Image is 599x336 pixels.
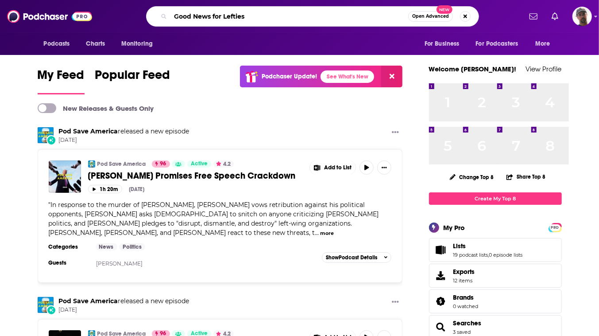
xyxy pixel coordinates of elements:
[529,35,561,52] button: open menu
[121,38,153,50] span: Monitoring
[437,5,452,14] span: New
[453,252,488,258] a: 19 podcast lists
[170,9,408,23] input: Search podcasts, credits, & more...
[59,306,189,314] span: [DATE]
[86,38,105,50] span: Charts
[453,293,474,301] span: Brands
[444,172,499,183] button: Change Top 8
[44,38,70,50] span: Podcasts
[526,9,541,24] a: Show notifications dropdown
[59,297,189,305] h3: released a new episode
[526,65,562,73] a: View Profile
[81,35,111,52] a: Charts
[506,168,546,185] button: Share Top 8
[160,160,166,168] span: 96
[453,268,475,276] span: Exports
[115,35,164,52] button: open menu
[432,244,450,256] a: Lists
[59,127,189,136] h3: released a new episode
[324,164,352,171] span: Add to List
[38,67,85,88] span: My Feed
[550,223,560,230] a: PRO
[49,259,89,266] h3: Guests
[535,38,550,50] span: More
[488,252,489,258] span: ,
[49,160,81,193] img: Trump Promises Free Speech Crackdown
[146,6,479,27] div: Search podcasts, credits, & more...
[119,243,145,250] a: Politics
[310,160,356,175] button: Show More Button
[96,260,143,267] a: [PERSON_NAME]
[425,38,460,50] span: For Business
[453,303,479,309] a: 0 watched
[88,185,122,193] button: 1h 20m
[432,270,450,282] span: Exports
[572,7,592,26] span: Logged in as cjPurdy
[59,297,118,305] a: Pod Save America
[489,252,523,258] a: 0 episode lists
[38,35,81,52] button: open menu
[388,297,402,308] button: Show More Button
[59,127,118,135] a: Pod Save America
[129,186,145,192] div: [DATE]
[38,127,54,143] img: Pod Save America
[88,170,296,181] span: [PERSON_NAME] Promises Free Speech Crackdown
[191,160,208,168] span: Active
[453,293,479,301] a: Brands
[95,67,170,94] a: Popular Feed
[418,35,471,52] button: open menu
[213,160,234,168] button: 4.2
[59,137,189,144] span: [DATE]
[46,305,56,315] div: New Episode
[38,103,154,113] a: New Releases & Guests Only
[453,242,523,250] a: Lists
[262,73,317,80] p: Podchaser Update!
[453,319,482,327] a: Searches
[88,170,303,181] a: [PERSON_NAME] Promises Free Speech Crackdown
[388,127,402,138] button: Show More Button
[315,229,319,237] span: ...
[408,11,453,22] button: Open AdvancedNew
[38,67,85,94] a: My Feed
[412,14,449,19] span: Open Advanced
[470,35,531,52] button: open menu
[572,7,592,26] img: User Profile
[97,160,146,168] a: Pod Save America
[550,224,560,231] span: PRO
[88,160,95,168] img: Pod Save America
[429,192,562,204] a: Create My Top 8
[322,252,392,263] button: ShowPodcast Details
[187,160,211,168] a: Active
[453,329,471,335] a: 3 saved
[453,277,475,284] span: 12 items
[95,67,170,88] span: Popular Feed
[429,65,517,73] a: Welcome [PERSON_NAME]!
[320,230,334,237] button: more
[152,160,170,168] a: 96
[453,242,466,250] span: Lists
[321,70,374,83] a: See What's New
[444,223,465,232] div: My Pro
[46,135,56,145] div: New Episode
[429,264,562,288] a: Exports
[432,321,450,333] a: Searches
[548,9,562,24] a: Show notifications dropdown
[49,201,379,237] span: In response to the murder of [PERSON_NAME], [PERSON_NAME] vows retribution against his political ...
[432,295,450,308] a: Brands
[476,38,518,50] span: For Podcasters
[7,8,92,25] img: Podchaser - Follow, Share and Rate Podcasts
[326,254,377,261] span: Show Podcast Details
[38,297,54,313] img: Pod Save America
[429,289,562,313] span: Brands
[49,243,89,250] h3: Categories
[429,238,562,262] span: Lists
[572,7,592,26] button: Show profile menu
[49,201,379,237] span: "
